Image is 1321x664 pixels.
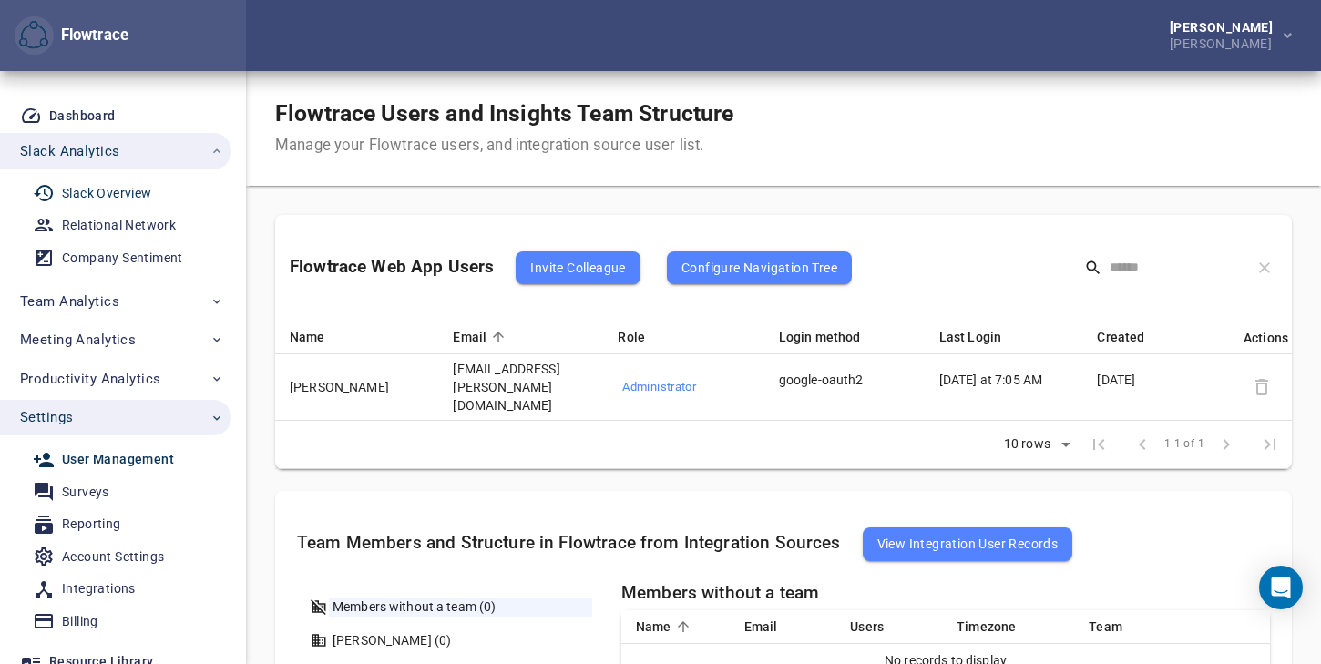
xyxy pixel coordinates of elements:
[19,21,48,50] img: Flowtrace
[1089,616,1255,638] div: Team
[1097,326,1168,348] span: Created
[877,533,1059,555] span: View Integration User Records
[20,139,119,163] span: Slack Analytics
[275,354,438,421] td: [PERSON_NAME]
[636,616,708,638] div: Name
[618,373,742,402] button: Administrator
[329,598,592,617] div: Members without a team (0)
[438,354,603,421] td: [EMAIL_ADDRESS][PERSON_NAME][DOMAIN_NAME]
[20,290,119,313] span: Team Analytics
[275,100,733,128] h1: Flowtrace Users and Insights Team Structure
[1204,423,1248,466] span: Next Page
[62,513,121,536] div: Reporting
[290,326,349,348] span: Name
[744,616,802,638] span: Email
[618,326,742,348] div: Role
[62,247,183,270] div: Company Sentiment
[939,371,1061,389] p: [DATE] at 7:05 AM
[297,513,1270,575] h5: Team Members and Structure in Flowtrace from Integration Sources
[1170,34,1280,50] div: [PERSON_NAME]
[618,326,669,348] span: Role
[850,616,920,638] div: Users
[1170,21,1280,34] div: [PERSON_NAME]
[1248,423,1292,466] span: Last Page
[681,257,837,279] span: Configure Navigation Tree
[667,251,852,284] button: Configure Navigation Tree
[20,328,136,352] span: Meeting Analytics
[62,481,109,504] div: Surveys
[1164,435,1204,454] span: 1-1 of 1
[290,237,852,299] div: Flowtrace Web App Users
[15,16,54,56] button: Flowtrace
[62,214,176,237] div: Relational Network
[779,371,903,389] p: google-oauth2
[992,431,1077,458] div: 10 rows
[1077,423,1121,466] span: First Page
[530,257,625,279] span: Invite Colleague
[62,577,136,600] div: Integrations
[62,182,152,205] div: Slack Overview
[1110,254,1237,281] input: Search
[20,405,73,429] span: Settings
[939,326,1025,348] span: Last Login
[939,326,1061,348] div: Last Login
[62,610,98,633] div: Billing
[62,448,174,471] div: User Management
[1141,15,1306,56] button: [PERSON_NAME][PERSON_NAME]
[453,326,581,348] div: Email
[1097,371,1221,389] p: [DATE]
[1089,616,1146,638] span: Team
[999,436,1055,452] div: 10 rows
[15,16,128,56] div: Flowtrace
[1097,326,1221,348] div: Created
[516,251,640,284] button: Invite Colleague
[957,616,1052,638] div: Timezone
[1084,259,1102,277] svg: Search
[49,105,116,128] div: Dashboard
[622,377,737,398] span: Administrator
[779,326,885,348] span: Login method
[1248,373,1275,401] span: Detach user from the account
[779,326,903,348] div: Login method
[1259,566,1303,609] div: Open Intercom Messenger
[453,326,510,348] span: Email
[850,616,907,638] span: Users
[621,583,1270,604] h5: Members without a team
[329,631,592,650] div: [PERSON_NAME] (0)
[863,527,1073,560] button: View Integration User Records
[290,326,416,348] div: Name
[275,135,733,157] div: Manage your Flowtrace users, and integration source user list.
[957,616,1039,638] span: Timezone
[20,367,160,391] span: Productivity Analytics
[636,616,695,638] span: Name
[54,25,128,46] div: Flowtrace
[744,616,814,638] div: Email
[1121,423,1164,466] span: Previous Page
[62,546,164,568] div: Account Settings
